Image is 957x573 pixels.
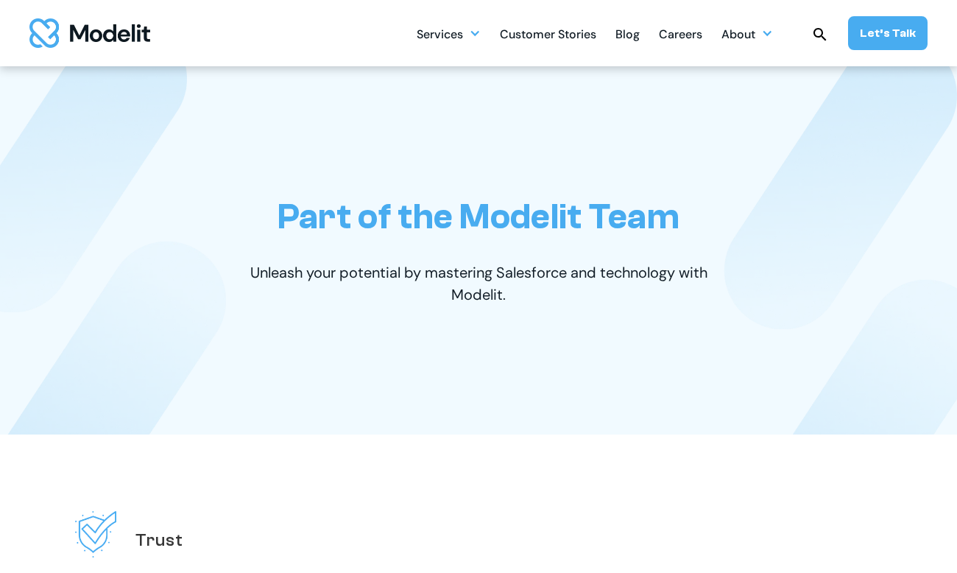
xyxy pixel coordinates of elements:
div: Services [417,19,481,48]
a: Customer Stories [500,19,596,48]
a: Blog [615,19,640,48]
a: Careers [659,19,702,48]
a: home [29,18,150,48]
h1: Part of the Modelit Team [278,196,679,238]
a: Let’s Talk [848,16,928,50]
h2: Trust [135,529,183,552]
img: modelit logo [29,18,150,48]
p: Unleash your potential by mastering Salesforce and technology with Modelit. [225,261,732,306]
div: About [721,19,773,48]
div: Let’s Talk [860,25,916,41]
div: Services [417,21,463,50]
div: About [721,21,755,50]
div: Customer Stories [500,21,596,50]
div: Blog [615,21,640,50]
div: Careers [659,21,702,50]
